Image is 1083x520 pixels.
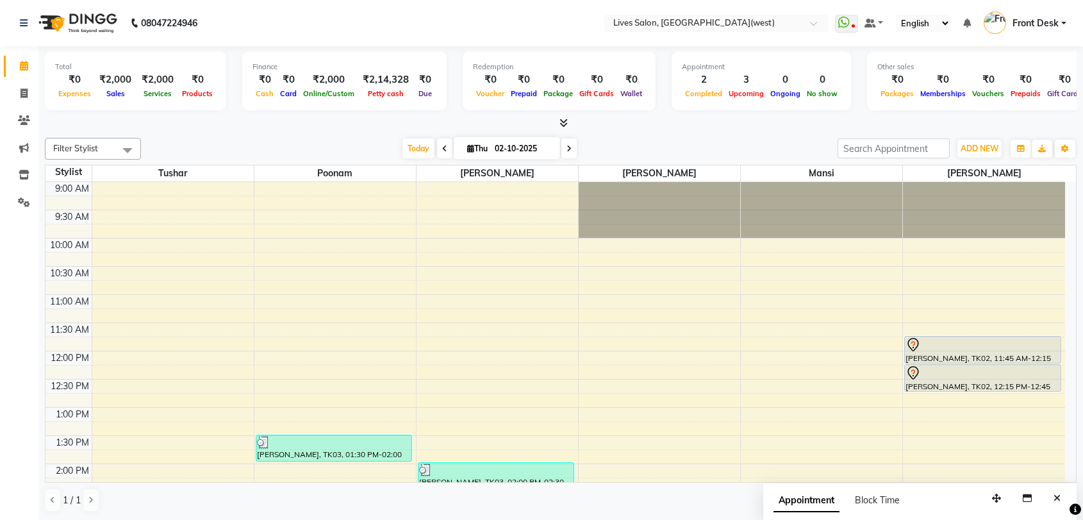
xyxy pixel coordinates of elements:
[804,72,841,87] div: 0
[905,337,1060,363] div: [PERSON_NAME], TK02, 11:45 AM-12:15 PM, Hair Style - Cut & Styling for him - Senior Stylist
[358,72,414,87] div: ₹2,14,328
[415,89,435,98] span: Due
[33,5,120,41] img: logo
[277,89,300,98] span: Card
[579,165,740,181] span: [PERSON_NAME]
[855,494,900,506] span: Block Time
[136,72,179,87] div: ₹2,000
[47,267,92,280] div: 10:30 AM
[576,72,617,87] div: ₹0
[969,72,1007,87] div: ₹0
[277,72,300,87] div: ₹0
[917,72,969,87] div: ₹0
[877,89,917,98] span: Packages
[540,89,576,98] span: Package
[252,62,436,72] div: Finance
[53,408,92,421] div: 1:00 PM
[103,89,128,98] span: Sales
[576,89,617,98] span: Gift Cards
[53,143,98,153] span: Filter Stylist
[402,138,434,158] span: Today
[48,380,92,393] div: 12:30 PM
[508,89,540,98] span: Prepaid
[682,72,725,87] div: 2
[1013,17,1059,30] span: Front Desk
[55,62,216,72] div: Total
[491,139,555,158] input: 2025-10-02
[473,72,508,87] div: ₹0
[682,89,725,98] span: Completed
[682,62,841,72] div: Appointment
[473,89,508,98] span: Voucher
[53,210,92,224] div: 9:30 AM
[617,72,645,87] div: ₹0
[55,72,94,87] div: ₹0
[47,239,92,252] div: 10:00 AM
[741,165,902,181] span: mansi
[725,89,767,98] span: Upcoming
[540,72,576,87] div: ₹0
[838,138,950,158] input: Search Appointment
[957,140,1002,158] button: ADD NEW
[1007,72,1044,87] div: ₹0
[252,72,277,87] div: ₹0
[804,89,841,98] span: No show
[53,436,92,449] div: 1:30 PM
[300,72,358,87] div: ₹2,000
[300,89,358,98] span: Online/Custom
[961,144,998,153] span: ADD NEW
[254,165,416,181] span: Poonam
[365,89,407,98] span: Petty cash
[903,165,1065,181] span: [PERSON_NAME]
[917,89,969,98] span: Memberships
[53,464,92,478] div: 2:00 PM
[94,72,136,87] div: ₹2,000
[140,89,175,98] span: Services
[725,72,767,87] div: 3
[767,89,804,98] span: Ongoing
[1048,489,1066,508] button: Close
[141,5,197,41] b: 08047224946
[55,89,94,98] span: Expenses
[617,89,645,98] span: Wallet
[773,489,839,512] span: Appointment
[256,435,411,461] div: [PERSON_NAME], TK03, 01:30 PM-02:00 PM, Wax (International Wax) - Bikini / Brazilian
[179,89,216,98] span: Products
[969,89,1007,98] span: Vouchers
[179,72,216,87] div: ₹0
[252,89,277,98] span: Cash
[63,494,81,507] span: 1 / 1
[905,365,1060,391] div: [PERSON_NAME], TK02, 12:15 PM-12:45 PM, Hair Style - Style Shave
[464,144,491,153] span: Thu
[47,295,92,308] div: 11:00 AM
[417,165,578,181] span: [PERSON_NAME]
[473,62,645,72] div: Redemption
[53,182,92,196] div: 9:00 AM
[1007,89,1044,98] span: Prepaids
[48,351,92,365] div: 12:00 PM
[984,12,1006,34] img: Front Desk
[418,463,574,489] div: [PERSON_NAME], TK03, 02:00 PM-02:30 PM, MILK Wax (International Wax) - Full Arms / Half Legs, MIL...
[767,72,804,87] div: 0
[47,323,92,337] div: 11:30 AM
[45,165,92,179] div: Stylist
[877,72,917,87] div: ₹0
[508,72,540,87] div: ₹0
[92,165,254,181] span: Tushar
[414,72,436,87] div: ₹0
